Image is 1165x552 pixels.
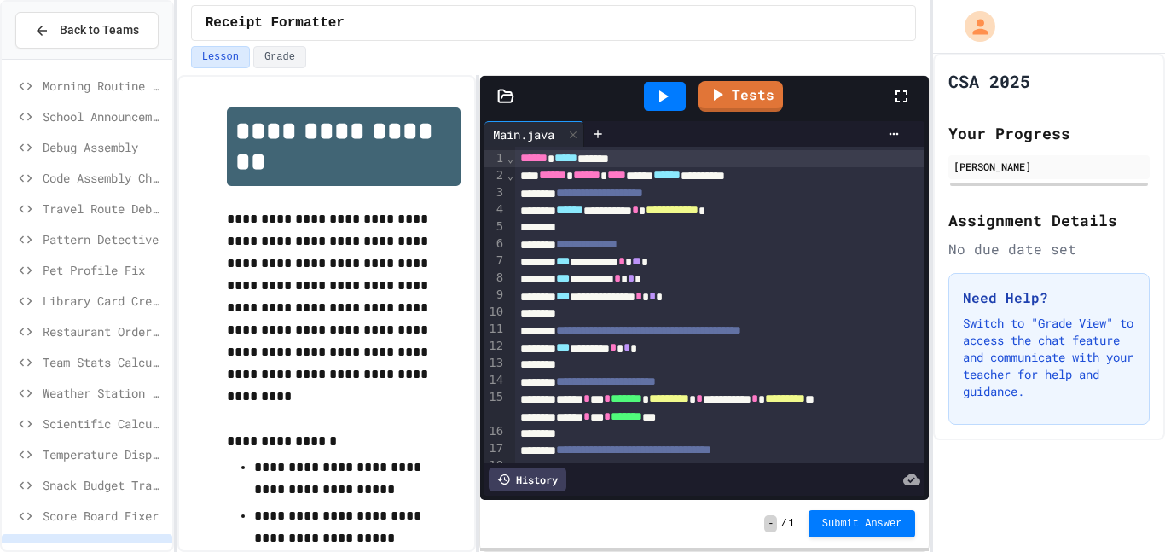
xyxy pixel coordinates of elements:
[822,517,902,531] span: Submit Answer
[484,125,563,143] div: Main.java
[953,159,1145,174] div: [PERSON_NAME]
[15,12,159,49] button: Back to Teams
[484,355,506,372] div: 13
[484,121,584,147] div: Main.java
[789,517,795,531] span: 1
[484,338,506,355] div: 12
[809,510,916,537] button: Submit Answer
[698,81,783,112] a: Tests
[484,304,506,321] div: 10
[489,468,566,491] div: History
[948,121,1150,145] h2: Your Progress
[484,218,506,235] div: 5
[43,322,165,340] span: Restaurant Order System
[948,69,1030,93] h1: CSA 2025
[506,151,514,165] span: Fold line
[43,353,165,371] span: Team Stats Calculator
[43,138,165,156] span: Debug Assembly
[43,169,165,187] span: Code Assembly Challenge
[43,200,165,218] span: Travel Route Debugger
[43,230,165,248] span: Pattern Detective
[484,287,506,304] div: 9
[484,440,506,457] div: 17
[484,184,506,201] div: 3
[43,507,165,525] span: Score Board Fixer
[484,389,506,423] div: 15
[43,261,165,279] span: Pet Profile Fix
[484,201,506,218] div: 4
[484,167,506,184] div: 2
[484,270,506,287] div: 8
[191,46,250,68] button: Lesson
[484,235,506,253] div: 6
[948,239,1150,259] div: No due date set
[947,7,1000,46] div: My Account
[780,517,786,531] span: /
[484,423,506,440] div: 16
[948,208,1150,232] h2: Assignment Details
[43,292,165,310] span: Library Card Creator
[963,288,1135,308] h3: Need Help?
[43,384,165,402] span: Weather Station Debugger
[43,476,165,494] span: Snack Budget Tracker
[484,321,506,338] div: 11
[43,107,165,125] span: School Announcements
[1093,484,1148,535] iframe: chat widget
[484,150,506,167] div: 1
[206,13,345,33] span: Receipt Formatter
[43,77,165,95] span: Morning Routine Fix
[1023,410,1148,482] iframe: chat widget
[506,168,514,182] span: Fold line
[963,315,1135,400] p: Switch to "Grade View" to access the chat feature and communicate with your teacher for help and ...
[43,445,165,463] span: Temperature Display Fix
[484,372,506,389] div: 14
[484,457,506,474] div: 18
[764,515,777,532] span: -
[253,46,306,68] button: Grade
[60,21,139,39] span: Back to Teams
[484,253,506,270] div: 7
[43,415,165,433] span: Scientific Calculator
